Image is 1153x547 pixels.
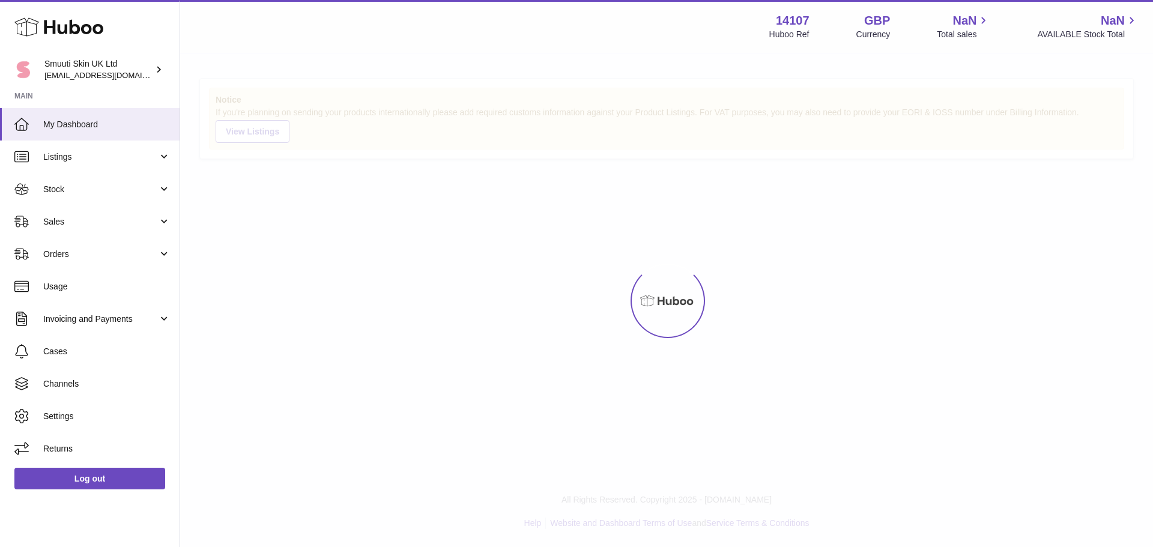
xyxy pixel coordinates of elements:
[1037,29,1139,40] span: AVAILABLE Stock Total
[43,443,171,455] span: Returns
[44,70,177,80] span: [EMAIL_ADDRESS][DOMAIN_NAME]
[769,29,810,40] div: Huboo Ref
[43,346,171,357] span: Cases
[14,468,165,489] a: Log out
[14,61,32,79] img: Paivi.korvela@gmail.com
[864,13,890,29] strong: GBP
[1101,13,1125,29] span: NaN
[1037,13,1139,40] a: NaN AVAILABLE Stock Total
[43,411,171,422] span: Settings
[937,29,990,40] span: Total sales
[43,313,158,325] span: Invoicing and Payments
[43,151,158,163] span: Listings
[43,378,171,390] span: Channels
[44,58,153,81] div: Smuuti Skin UK Ltd
[856,29,891,40] div: Currency
[937,13,990,40] a: NaN Total sales
[43,184,158,195] span: Stock
[776,13,810,29] strong: 14107
[43,119,171,130] span: My Dashboard
[43,216,158,228] span: Sales
[952,13,976,29] span: NaN
[43,249,158,260] span: Orders
[43,281,171,292] span: Usage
